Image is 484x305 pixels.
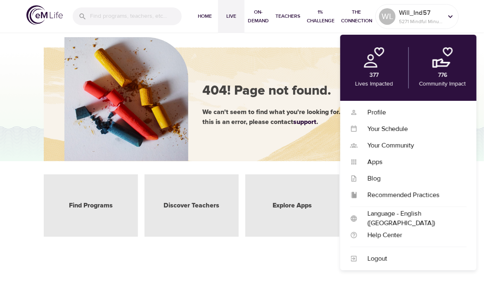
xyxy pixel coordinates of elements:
span: Home [195,12,215,21]
div: Your Schedule [358,124,467,134]
a: Find Programs [69,201,113,210]
span: Teachers [275,12,300,21]
div: Recommended Practices [358,191,467,200]
img: personal.png [364,47,384,68]
input: Find programs, teachers, etc... [90,7,182,25]
img: community.png [432,47,453,68]
div: Blog [358,174,467,183]
a: support [293,119,316,125]
p: 776 [438,71,447,80]
div: Profile [358,108,467,117]
div: We can't seem to find what you're looking for. If you believe this is an error, please contact . [202,107,414,127]
a: Discover Teachers [164,201,220,210]
div: Your Community [358,141,467,150]
span: On-Demand [248,8,269,25]
p: Lives Impacted [355,80,393,88]
div: Apps [358,157,467,167]
div: 404! Page not found. [202,82,414,101]
div: Help Center [358,231,467,240]
span: The Connection [341,8,372,25]
img: logo [26,5,63,25]
span: Live [221,12,241,21]
p: 377 [370,71,379,80]
p: Will_Ind57 [399,8,443,18]
div: Logout [358,254,467,264]
p: Community Impact [419,80,466,88]
img: hero [64,37,188,161]
a: Explore Apps [273,201,312,210]
div: Language - English ([GEOGRAPHIC_DATA]) [358,209,467,228]
div: WL [379,8,396,25]
p: 5271 Mindful Minutes [399,18,443,25]
span: 1% Challenge [307,8,335,25]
